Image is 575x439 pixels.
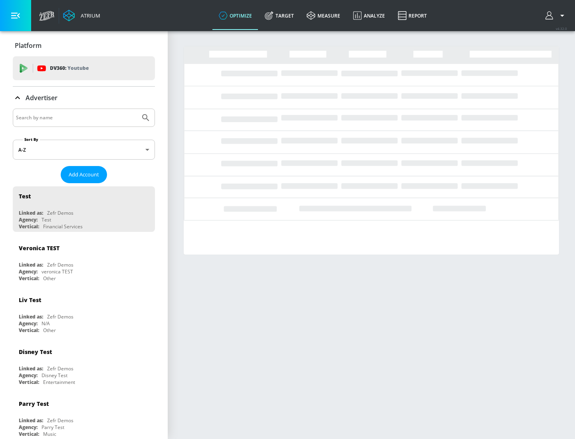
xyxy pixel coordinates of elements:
[43,327,56,334] div: Other
[47,313,73,320] div: Zefr Demos
[19,379,39,386] div: Vertical:
[13,186,155,232] div: TestLinked as:Zefr DemosAgency:TestVertical:Financial Services
[47,417,73,424] div: Zefr Demos
[13,342,155,388] div: Disney TestLinked as:Zefr DemosAgency:Disney TestVertical:Entertainment
[47,365,73,372] div: Zefr Demos
[19,216,38,223] div: Agency:
[26,93,57,102] p: Advertiser
[13,238,155,284] div: Veronica TESTLinked as:Zefr DemosAgency:veronica TESTVertical:Other
[47,261,73,268] div: Zefr Demos
[19,320,38,327] div: Agency:
[300,1,347,30] a: measure
[391,1,433,30] a: Report
[19,313,43,320] div: Linked as:
[47,210,73,216] div: Zefr Demos
[19,372,38,379] div: Agency:
[19,223,39,230] div: Vertical:
[19,244,59,252] div: Veronica TEST
[19,400,49,407] div: Parry Test
[19,192,31,200] div: Test
[13,34,155,57] div: Platform
[42,320,50,327] div: N/A
[19,424,38,431] div: Agency:
[13,56,155,80] div: DV360: Youtube
[19,417,43,424] div: Linked as:
[43,223,83,230] div: Financial Services
[13,290,155,336] div: Liv TestLinked as:Zefr DemosAgency:N/AVertical:Other
[19,261,43,268] div: Linked as:
[43,275,56,282] div: Other
[19,327,39,334] div: Vertical:
[43,431,56,437] div: Music
[19,431,39,437] div: Vertical:
[19,365,43,372] div: Linked as:
[16,113,137,123] input: Search by name
[19,348,52,356] div: Disney Test
[15,41,42,50] p: Platform
[13,140,155,160] div: A-Z
[42,268,73,275] div: veronica TEST
[13,87,155,109] div: Advertiser
[63,10,100,22] a: Atrium
[42,424,64,431] div: Parry Test
[43,379,75,386] div: Entertainment
[19,275,39,282] div: Vertical:
[258,1,300,30] a: Target
[23,137,40,142] label: Sort By
[61,166,107,183] button: Add Account
[42,372,67,379] div: Disney Test
[69,170,99,179] span: Add Account
[19,296,41,304] div: Liv Test
[50,64,89,73] p: DV360:
[19,210,43,216] div: Linked as:
[42,216,51,223] div: Test
[212,1,258,30] a: optimize
[556,26,567,31] span: v 4.32.0
[347,1,391,30] a: Analyze
[77,12,100,19] div: Atrium
[67,64,89,72] p: Youtube
[19,268,38,275] div: Agency:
